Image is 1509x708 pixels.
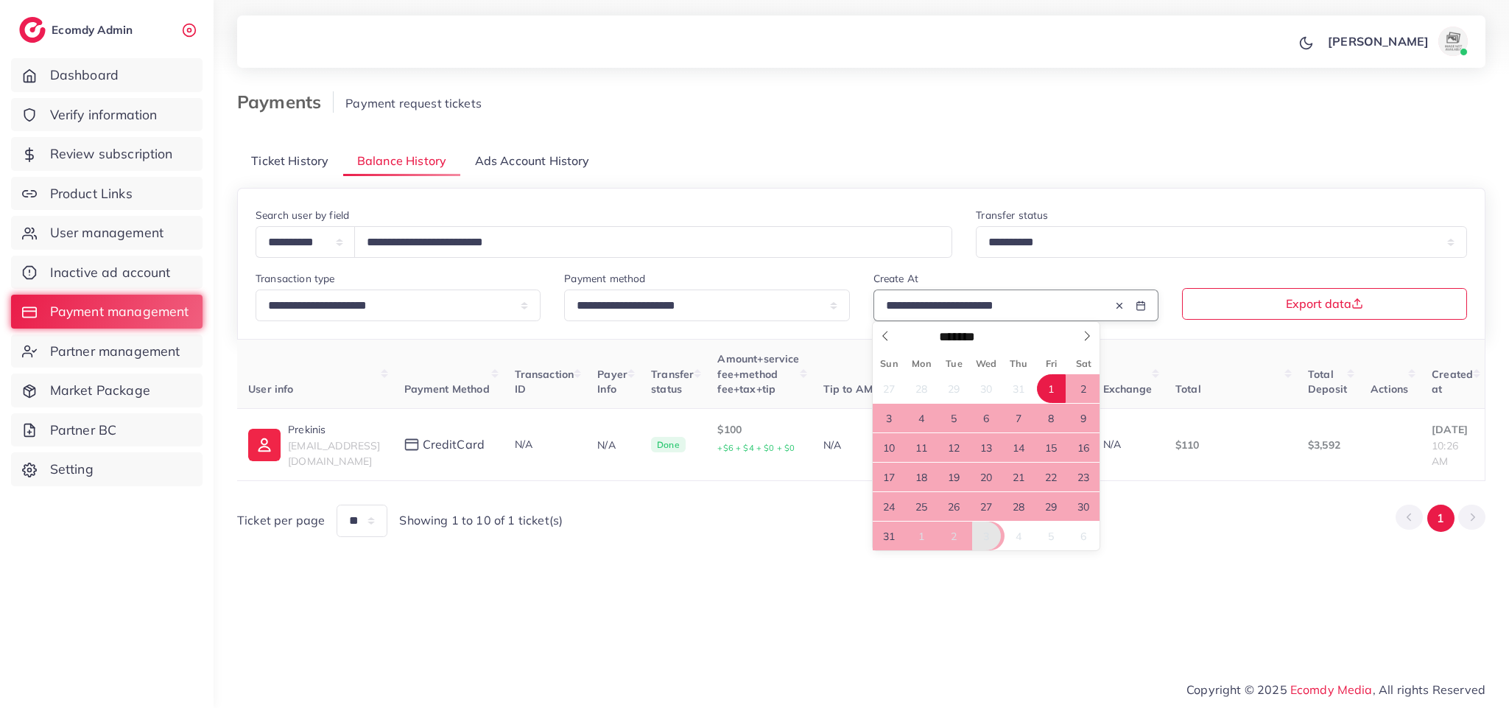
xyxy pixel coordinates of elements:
[972,404,1001,432] span: August 6, 2025
[515,368,574,396] span: Transaction ID
[251,153,328,169] span: Ticket History
[19,17,46,43] img: logo
[50,460,94,479] span: Setting
[1427,505,1455,532] button: Go to page 1
[1005,404,1033,432] span: August 7, 2025
[248,429,281,461] img: ic-user-info.36bf1079.svg
[1037,463,1066,491] span: August 22, 2025
[50,184,133,203] span: Product Links
[1432,421,1473,438] p: [DATE]
[1186,681,1485,698] span: Copyright © 2025
[940,433,968,462] span: August 12, 2025
[515,438,532,451] span: N/A
[905,359,938,368] span: Mon
[873,359,905,368] span: Sun
[717,443,795,453] small: +$6 + $4 + $0 + $0
[972,492,1001,521] span: August 27, 2025
[976,208,1048,222] label: Transfer status
[1438,27,1468,56] img: avatar
[1069,522,1098,550] span: September 6, 2025
[1069,404,1098,432] span: August 9, 2025
[875,404,904,432] span: August 3, 2025
[256,208,349,222] label: Search user by field
[256,271,335,286] label: Transaction type
[875,433,904,462] span: August 10, 2025
[1328,32,1429,50] p: [PERSON_NAME]
[1290,682,1373,697] a: Ecomdy Media
[940,404,968,432] span: August 5, 2025
[248,382,293,396] span: User info
[1035,359,1067,368] span: Fri
[907,492,936,521] span: August 25, 2025
[970,359,1002,368] span: Wed
[717,352,799,396] span: Amount+service fee+method fee+tax+tip
[475,153,590,169] span: Ads Account History
[875,492,904,521] span: August 24, 2025
[1175,436,1284,454] p: $110
[404,382,490,396] span: Payment Method
[940,463,968,491] span: August 19, 2025
[237,512,325,529] span: Ticket per page
[938,359,970,368] span: Tue
[1432,368,1473,396] span: Created at
[1182,288,1467,320] button: Export data
[1175,382,1201,396] span: Total
[597,436,627,454] p: N/A
[875,463,904,491] span: August 17, 2025
[1103,438,1121,451] span: N/A
[938,329,987,346] select: Month
[875,522,904,550] span: August 31, 2025
[907,433,936,462] span: August 11, 2025
[288,439,380,467] span: [EMAIL_ADDRESS][DOMAIN_NAME]
[940,522,968,550] span: September 2, 2025
[11,413,203,447] a: Partner BC
[564,271,645,286] label: Payment method
[1103,382,1152,396] span: Exchange
[875,374,904,403] span: July 27, 2025
[972,522,1001,550] span: September 3, 2025
[50,421,117,440] span: Partner BC
[50,302,189,321] span: Payment management
[11,177,203,211] a: Product Links
[52,23,136,37] h2: Ecomdy Admin
[11,334,203,368] a: Partner management
[399,512,563,529] span: Showing 1 to 10 of 1 ticket(s)
[11,58,203,92] a: Dashboard
[11,137,203,171] a: Review subscription
[907,374,936,403] span: July 28, 2025
[1371,382,1408,396] span: Actions
[907,463,936,491] span: August 18, 2025
[907,404,936,432] span: August 4, 2025
[50,223,163,242] span: User management
[50,144,173,164] span: Review subscription
[1005,463,1033,491] span: August 21, 2025
[1037,492,1066,521] span: August 29, 2025
[1005,492,1033,521] span: August 28, 2025
[50,342,180,361] span: Partner management
[1308,436,1347,454] p: $3,592
[972,433,1001,462] span: August 13, 2025
[404,438,419,451] img: payment
[1373,681,1485,698] span: , All rights Reserved
[11,98,203,132] a: Verify information
[940,374,968,403] span: July 29, 2025
[1037,404,1066,432] span: August 8, 2025
[1037,374,1066,403] span: August 1, 2025
[1286,298,1363,309] span: Export data
[1005,374,1033,403] span: July 31, 2025
[1005,522,1033,550] span: September 4, 2025
[50,66,119,85] span: Dashboard
[1432,439,1458,467] span: 10:26 AM
[873,271,918,286] label: Create At
[1002,359,1035,368] span: Thu
[1037,433,1066,462] span: August 15, 2025
[988,329,1034,344] input: Year
[50,105,158,125] span: Verify information
[11,295,203,329] a: Payment management
[11,374,203,407] a: Market Package
[11,216,203,250] a: User management
[357,153,446,169] span: Balance History
[1069,433,1098,462] span: August 16, 2025
[717,421,799,457] p: $100
[288,421,380,438] p: Prekinis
